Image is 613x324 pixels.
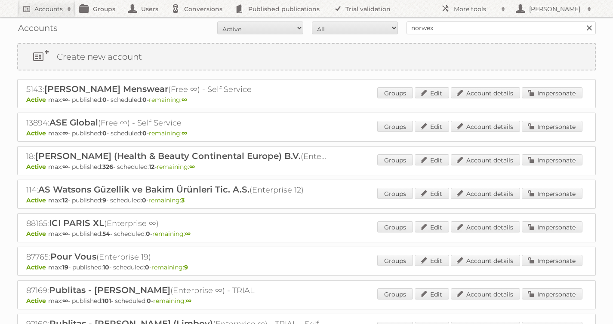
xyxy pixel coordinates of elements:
[149,96,187,104] span: remaining:
[415,221,449,232] a: Edit
[102,129,107,137] strong: 0
[49,218,104,228] span: ICI PARIS XL
[377,255,413,266] a: Groups
[26,196,587,204] p: max: - published: - scheduled: -
[62,163,68,171] strong: ∞
[152,230,191,238] span: remaining:
[34,5,63,13] h2: Accounts
[62,129,68,137] strong: ∞
[451,255,520,266] a: Account details
[451,121,520,132] a: Account details
[102,196,106,204] strong: 9
[451,87,520,98] a: Account details
[415,188,449,199] a: Edit
[522,188,582,199] a: Impersonate
[35,151,301,161] span: [PERSON_NAME] (Health & Beauty Continental Europe) B.V.
[415,121,449,132] a: Edit
[142,196,146,204] strong: 0
[62,297,68,305] strong: ∞
[62,96,68,104] strong: ∞
[454,5,497,13] h2: More tools
[26,96,48,104] span: Active
[148,196,185,204] span: remaining:
[49,285,170,295] span: Publitas - [PERSON_NAME]
[26,251,327,263] h2: 87765: (Enterprise 19)
[522,121,582,132] a: Impersonate
[157,163,195,171] span: remaining:
[26,263,587,271] p: max: - published: - scheduled: -
[377,188,413,199] a: Groups
[26,263,48,271] span: Active
[415,288,449,300] a: Edit
[522,87,582,98] a: Impersonate
[415,154,449,165] a: Edit
[49,117,98,128] span: ASE Global
[26,184,327,196] h2: 114: (Enterprise 12)
[377,87,413,98] a: Groups
[26,297,48,305] span: Active
[102,163,113,171] strong: 326
[62,196,68,204] strong: 12
[377,154,413,165] a: Groups
[145,263,149,271] strong: 0
[182,96,187,104] strong: ∞
[185,230,191,238] strong: ∞
[26,129,587,137] p: max: - published: - scheduled: -
[186,297,191,305] strong: ∞
[142,129,147,137] strong: 0
[181,196,185,204] strong: 3
[62,263,68,271] strong: 19
[451,288,520,300] a: Account details
[26,163,587,171] p: max: - published: - scheduled: -
[142,96,147,104] strong: 0
[377,121,413,132] a: Groups
[149,129,187,137] span: remaining:
[26,151,327,162] h2: 18: (Enterprise ∞)
[50,251,96,262] span: Pour Vous
[38,184,250,195] span: AS Watsons Güzellik ve Bakim Ürünleri Tic. A.S.
[26,84,327,95] h2: 5143: (Free ∞) - Self Service
[18,44,595,70] a: Create new account
[26,196,48,204] span: Active
[26,96,587,104] p: max: - published: - scheduled: -
[62,230,68,238] strong: ∞
[26,129,48,137] span: Active
[102,230,110,238] strong: 54
[527,5,583,13] h2: [PERSON_NAME]
[151,263,188,271] span: remaining:
[44,84,168,94] span: [PERSON_NAME] Menswear
[146,230,150,238] strong: 0
[522,288,582,300] a: Impersonate
[182,129,187,137] strong: ∞
[451,154,520,165] a: Account details
[451,221,520,232] a: Account details
[522,154,582,165] a: Impersonate
[147,297,151,305] strong: 0
[26,285,327,296] h2: 87169: (Enterprise ∞) - TRIAL
[451,188,520,199] a: Account details
[26,218,327,229] h2: 88165: (Enterprise ∞)
[522,255,582,266] a: Impersonate
[26,230,587,238] p: max: - published: - scheduled: -
[377,221,413,232] a: Groups
[189,163,195,171] strong: ∞
[26,117,327,128] h2: 13894: (Free ∞) - Self Service
[153,297,191,305] span: remaining:
[26,297,587,305] p: max: - published: - scheduled: -
[184,263,188,271] strong: 9
[103,263,109,271] strong: 10
[102,96,107,104] strong: 0
[26,163,48,171] span: Active
[102,297,111,305] strong: 101
[415,87,449,98] a: Edit
[522,221,582,232] a: Impersonate
[26,230,48,238] span: Active
[149,163,154,171] strong: 12
[415,255,449,266] a: Edit
[377,288,413,300] a: Groups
